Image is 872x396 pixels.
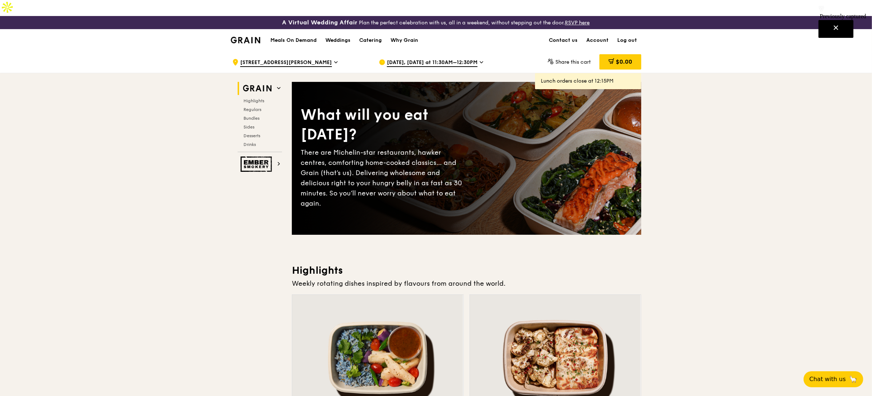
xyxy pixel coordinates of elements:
[565,20,590,26] a: RSVP here
[270,37,317,44] h1: Meals On Demand
[321,29,355,51] a: Weddings
[359,29,382,51] div: Catering
[241,82,274,95] img: Grain web logo
[243,116,259,121] span: Bundles
[301,147,467,209] div: There are Michelin-star restaurants, hawker centres, comforting home-cooked classics… and Grain (...
[541,78,635,85] div: Lunch orders close at 12:15PM
[849,375,857,384] span: 🦙
[804,371,863,387] button: Chat with us🦙
[301,105,467,144] div: What will you eat [DATE]?
[243,107,261,112] span: Regulars
[282,19,358,26] h3: A Virtual Wedding Affair
[226,19,646,26] div: Plan the perfect celebration with us, all in a weekend, without stepping out the door.
[292,264,641,277] h3: Highlights
[355,29,386,51] a: Catering
[555,59,591,65] span: Share this cart
[387,59,477,67] span: [DATE], [DATE] at 11:30AM–12:30PM
[231,37,260,43] img: Grain
[386,29,423,51] a: Why Grain
[809,375,846,384] span: Chat with us
[582,29,613,51] a: Account
[544,29,582,51] a: Contact us
[240,59,332,67] span: [STREET_ADDRESS][PERSON_NAME]
[613,29,641,51] a: Log out
[241,157,274,172] img: Ember Smokery web logo
[292,278,641,289] div: Weekly rotating dishes inspired by flavours from around the world.
[243,133,260,138] span: Desserts
[231,29,260,51] a: GrainGrain
[243,124,254,130] span: Sides
[243,98,264,103] span: Highlights
[325,29,350,51] div: Weddings
[616,58,632,65] span: $0.00
[243,142,256,147] span: Drinks
[391,29,418,51] div: Why Grain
